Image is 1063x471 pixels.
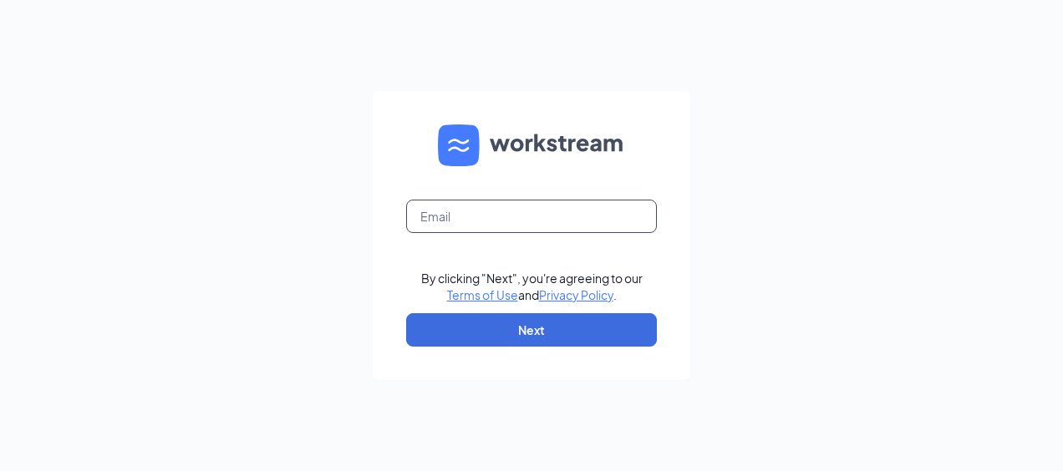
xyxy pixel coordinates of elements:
button: Next [406,313,657,347]
a: Terms of Use [447,287,518,302]
img: WS logo and Workstream text [438,124,625,166]
input: Email [406,200,657,233]
div: By clicking "Next", you're agreeing to our and . [421,270,643,303]
a: Privacy Policy [539,287,613,302]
